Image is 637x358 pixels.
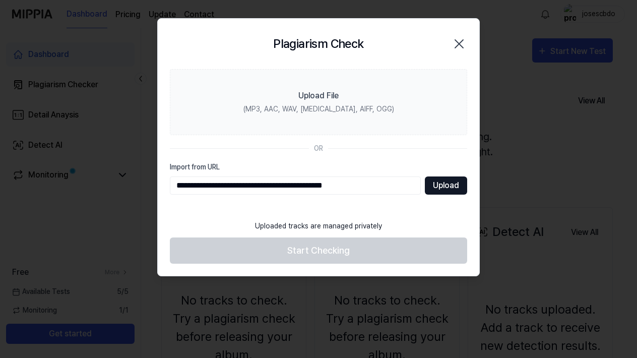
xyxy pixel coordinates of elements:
div: (MP3, AAC, WAV, [MEDICAL_DATA], AIFF, OGG) [243,104,394,114]
h2: Plagiarism Check [273,35,363,53]
div: Uploaded tracks are managed privately [249,215,388,237]
button: Upload [425,176,467,195]
div: OR [314,143,323,154]
div: Upload File [298,90,339,102]
label: Import from URL [170,162,467,172]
